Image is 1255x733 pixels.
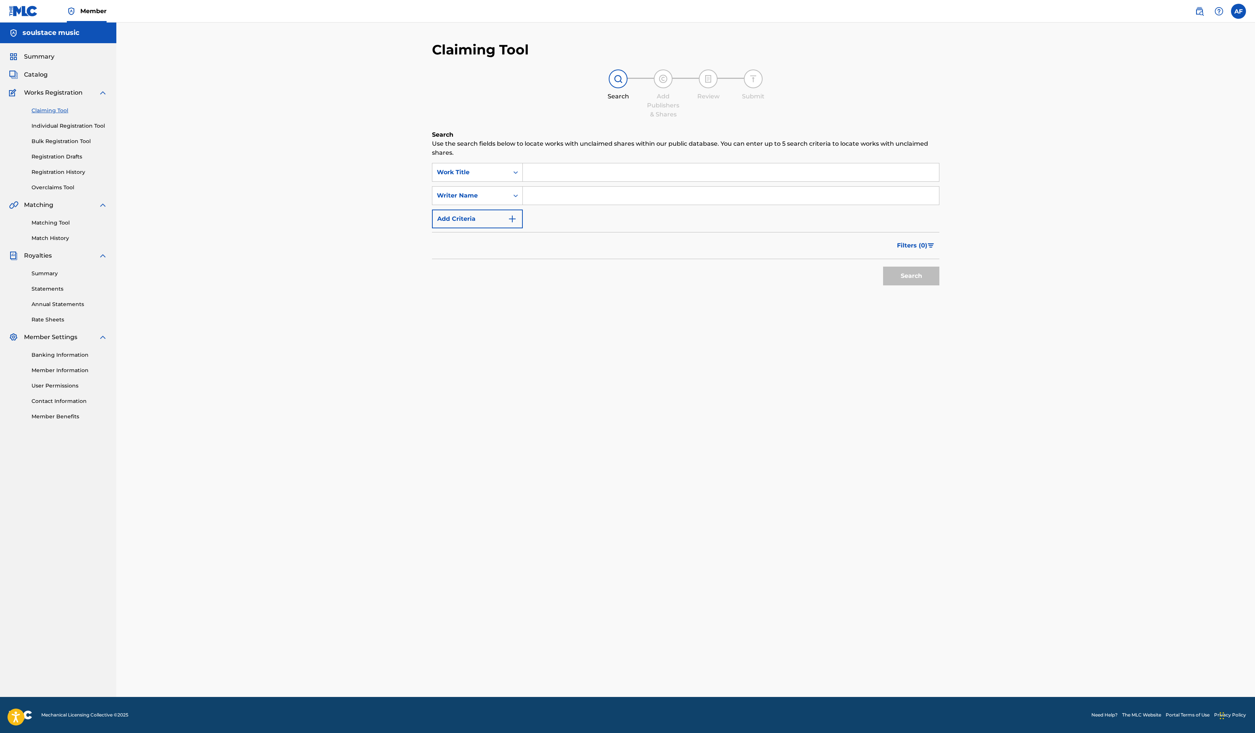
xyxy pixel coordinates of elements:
a: The MLC Website [1122,712,1161,718]
a: User Permissions [32,382,107,390]
span: Filters ( 0 ) [897,241,927,250]
a: Privacy Policy [1214,712,1246,718]
a: Summary [32,270,107,278]
h2: Claiming Tool [432,41,529,58]
img: Summary [9,52,18,61]
img: step indicator icon for Review [704,74,713,83]
iframe: Resource Center [1234,532,1255,600]
img: Catalog [9,70,18,79]
button: Filters (0) [892,236,939,255]
a: Public Search [1192,4,1207,19]
span: Summary [24,52,54,61]
img: filter [928,243,934,248]
span: Member [80,7,107,15]
a: Individual Registration Tool [32,122,107,130]
span: Matching [24,201,53,210]
img: search [1195,7,1204,16]
img: Top Rightsholder [67,7,76,16]
img: step indicator icon for Submit [749,74,758,83]
a: Rate Sheets [32,316,107,324]
div: Writer Name [437,191,504,200]
div: Work Title [437,168,504,177]
iframe: Chat Widget [1217,697,1255,733]
a: Contact Information [32,397,107,405]
a: Member Information [32,366,107,374]
a: Matching Tool [32,219,107,227]
img: step indicator icon for Search [614,74,623,83]
span: Member Settings [24,333,77,342]
div: User Menu [1231,4,1246,19]
a: Portal Terms of Use [1166,712,1210,718]
img: step indicator icon for Add Publishers & Shares [659,74,668,83]
img: Matching [9,201,18,210]
img: expand [98,333,107,342]
a: CatalogCatalog [9,70,48,79]
a: Match History [32,234,107,242]
img: expand [98,201,107,210]
a: SummarySummary [9,52,54,61]
a: Bulk Registration Tool [32,137,107,145]
span: Works Registration [24,88,83,97]
img: 9d2ae6d4665cec9f34b9.svg [508,214,517,223]
p: Use the search fields below to locate works with unclaimed shares within our public database. You... [432,139,939,157]
div: Drag [1220,704,1224,727]
a: Need Help? [1091,712,1118,718]
img: logo [9,710,32,719]
div: Submit [734,92,772,101]
img: Accounts [9,29,18,38]
div: Add Publishers & Shares [644,92,682,119]
div: Help [1211,4,1226,19]
div: Search [599,92,637,101]
span: Mechanical Licensing Collective © 2025 [41,712,128,718]
a: Registration History [32,168,107,176]
a: Statements [32,285,107,293]
a: Annual Statements [32,300,107,308]
a: Registration Drafts [32,153,107,161]
img: Member Settings [9,333,18,342]
img: Works Registration [9,88,19,97]
h5: soulstace music [23,29,80,37]
a: Overclaims Tool [32,184,107,192]
img: MLC Logo [9,6,38,17]
img: Royalties [9,251,18,260]
button: Add Criteria [432,210,523,228]
img: help [1214,7,1223,16]
span: Royalties [24,251,52,260]
div: Review [689,92,727,101]
img: expand [98,88,107,97]
form: Search Form [432,163,939,289]
a: Member Benefits [32,413,107,421]
a: Banking Information [32,351,107,359]
h6: Search [432,130,939,139]
img: expand [98,251,107,260]
span: Catalog [24,70,48,79]
a: Claiming Tool [32,107,107,115]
